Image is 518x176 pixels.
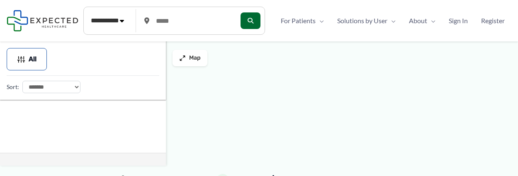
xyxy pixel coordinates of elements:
span: For Patients [281,14,316,27]
img: Expected Healthcare Logo - side, dark font, small [7,10,78,31]
span: Sign In [449,14,468,27]
button: Map [173,50,207,66]
a: Solutions by UserMenu Toggle [331,14,402,27]
span: Map [189,55,201,62]
img: Filter [17,55,25,63]
a: AboutMenu Toggle [402,14,442,27]
a: For PatientsMenu Toggle [274,14,331,27]
a: Sign In [442,14,474,27]
span: Menu Toggle [427,14,435,27]
button: All [7,48,47,70]
span: Register [481,14,505,27]
span: Solutions by User [337,14,387,27]
img: Maximize [179,55,186,61]
span: All [29,56,36,62]
span: Menu Toggle [316,14,324,27]
a: Register [474,14,511,27]
label: Sort: [7,82,19,92]
span: About [409,14,427,27]
span: Menu Toggle [387,14,396,27]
